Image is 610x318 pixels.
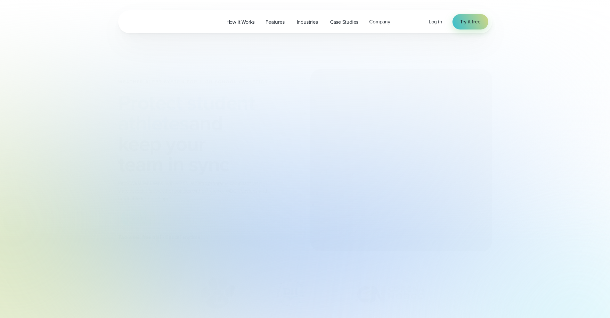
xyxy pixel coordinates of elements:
[429,18,442,25] span: Log in
[265,18,284,26] span: Features
[460,18,481,26] span: Try it free
[369,18,390,26] span: Company
[297,18,318,26] span: Industries
[325,15,364,29] a: Case Studies
[452,14,488,29] a: Try it free
[226,18,255,26] span: How it Works
[330,18,359,26] span: Case Studies
[221,15,260,29] a: How it Works
[429,18,442,26] a: Log in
